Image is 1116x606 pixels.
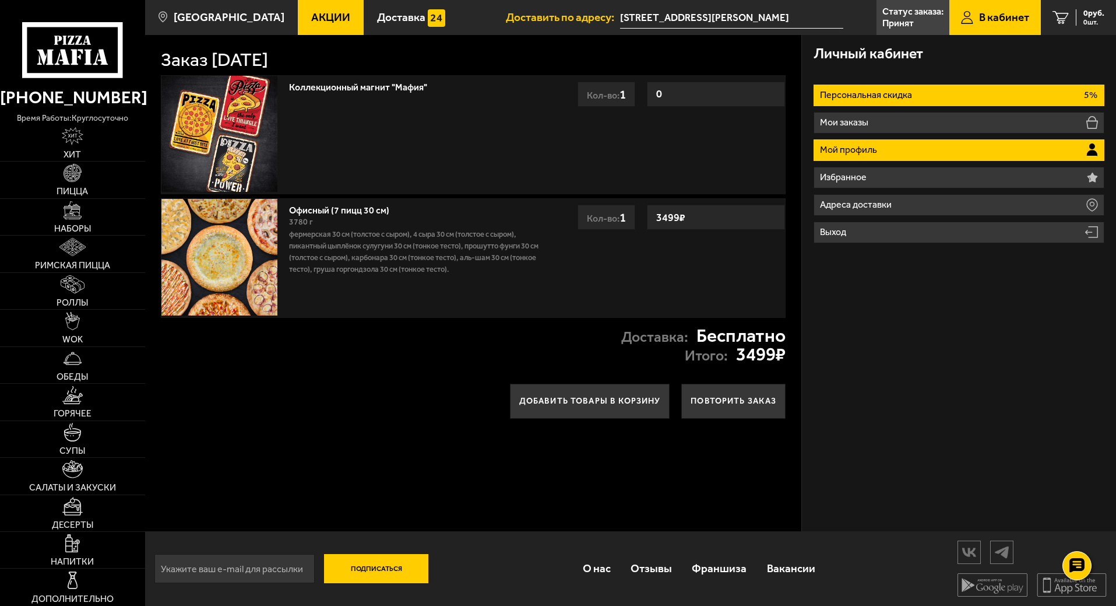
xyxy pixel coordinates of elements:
span: Хит [64,150,81,159]
span: Пицца [57,187,88,196]
span: 1 [619,87,626,101]
span: Обеды [57,372,88,381]
a: Франшиза [682,549,756,587]
span: Роллы [57,298,88,307]
input: Ваш адрес доставки [620,7,843,29]
p: 5% [1084,90,1097,100]
a: Вакансии [757,549,825,587]
button: Повторить заказ [681,384,786,419]
img: tg [991,542,1013,562]
h1: Заказ [DATE] [161,51,268,69]
span: улица Бадаева, 8к3 [620,7,843,29]
p: Избранное [820,173,869,182]
p: Мой профиль [820,145,880,155]
span: Римская пицца [35,261,110,270]
p: Доставка: [621,330,688,345]
a: Офисный (7 пицц 30 см) [289,201,401,216]
p: Итого: [685,349,728,363]
span: 3780 г [289,217,313,227]
p: Персональная скидка [820,90,915,100]
span: Акции [311,12,350,23]
span: 0 руб. [1083,9,1104,17]
div: Кол-во: [578,205,635,230]
img: vk [958,542,980,562]
p: Выход [820,227,849,237]
p: Мои заказы [820,118,871,127]
span: Наборы [54,224,91,233]
img: 15daf4d41897b9f0e9f617042186c801.svg [428,9,445,27]
a: Коллекционный магнит "Мафия" [289,78,439,93]
strong: Бесплатно [696,327,786,345]
span: Горячее [54,409,91,418]
p: Принят [882,19,914,28]
strong: 3499 ₽ [736,345,786,364]
span: Салаты и закуски [29,483,116,492]
span: Дополнительно [31,594,114,604]
a: Отзывы [621,549,682,587]
input: Укажите ваш e-mail для рассылки [154,554,315,583]
span: 1 [619,210,626,225]
span: Напитки [51,557,94,566]
p: Фермерская 30 см (толстое с сыром), 4 сыра 30 см (толстое с сыром), Пикантный цыплёнок сулугуни 3... [289,229,544,275]
span: [GEOGRAPHIC_DATA] [174,12,284,23]
strong: 3499 ₽ [653,206,688,229]
p: Статус заказа: [882,7,944,16]
button: Подписаться [324,554,429,583]
h3: Личный кабинет [814,47,923,61]
span: Десерты [52,520,93,530]
strong: 0 [653,83,665,105]
div: Кол-во: [578,82,635,107]
span: 0 шт. [1083,19,1104,26]
button: Добавить товары в корзину [510,384,670,419]
span: Доставка [377,12,425,23]
span: Доставить по адресу: [506,12,620,23]
span: Супы [59,446,85,456]
a: О нас [572,549,620,587]
p: Адреса доставки [820,200,895,209]
span: В кабинет [979,12,1029,23]
span: WOK [62,335,83,344]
